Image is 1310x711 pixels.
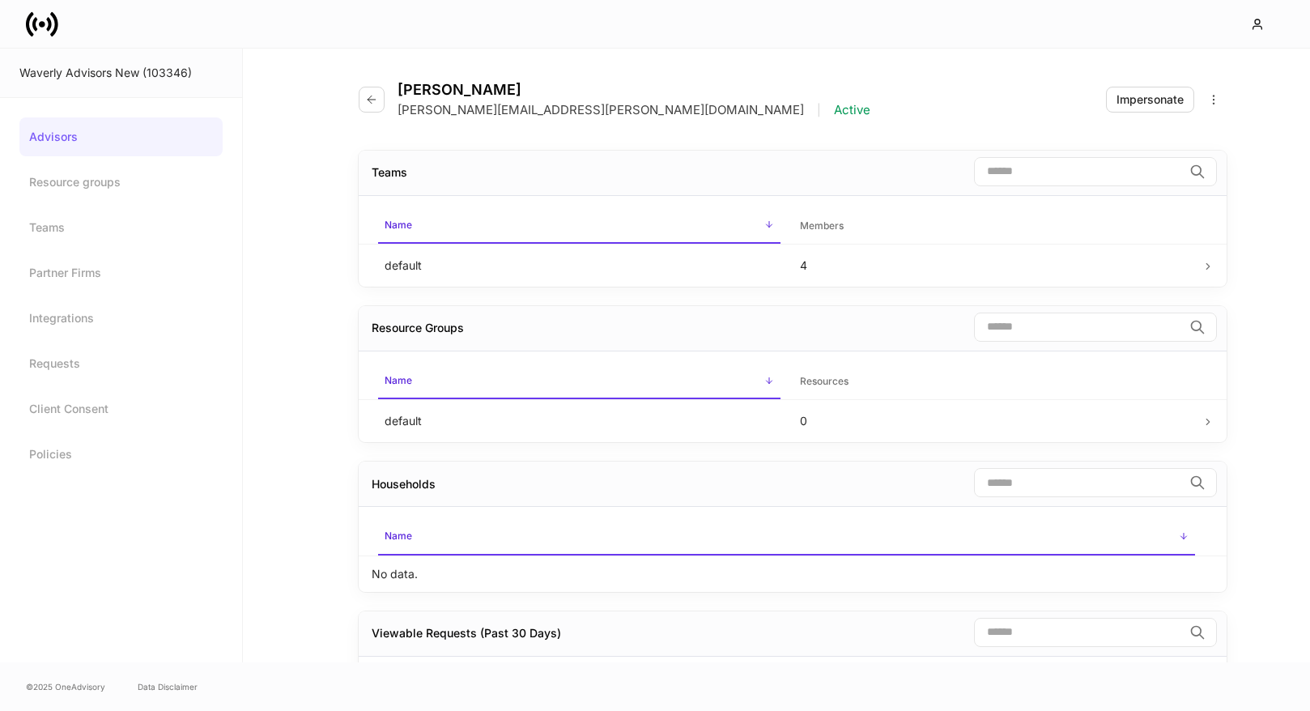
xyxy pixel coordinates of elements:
[398,81,870,99] h4: [PERSON_NAME]
[372,321,464,334] span: Advisors may inherit access to Resource Groups through Teams
[793,210,1196,243] span: Members
[385,373,412,388] h6: Name
[834,102,870,118] p: Active
[19,65,223,81] div: Waverly Advisors New (103346)
[398,102,804,118] p: [PERSON_NAME][EMAIL_ADDRESS][PERSON_NAME][DOMAIN_NAME]
[372,400,787,443] td: default
[372,566,418,582] p: No data.
[372,625,561,641] div: Viewable Requests (Past 30 Days)
[138,680,198,693] a: Data Disclaimer
[19,344,223,383] a: Requests
[19,435,223,474] a: Policies
[787,400,1202,443] td: 0
[372,244,787,287] td: default
[19,299,223,338] a: Integrations
[19,163,223,202] a: Resource groups
[372,476,436,492] div: Households
[378,520,1195,555] span: Name
[800,218,844,233] h6: Members
[19,253,223,292] a: Partner Firms
[372,164,407,181] div: Teams
[378,364,780,399] span: Name
[385,528,412,543] h6: Name
[787,244,1202,287] td: 4
[385,217,412,232] h6: Name
[793,365,1196,398] span: Resources
[19,208,223,247] a: Teams
[817,102,821,118] p: |
[26,680,105,693] span: © 2025 OneAdvisory
[800,373,849,389] h6: Resources
[19,117,223,156] a: Advisors
[19,390,223,428] a: Client Consent
[378,209,780,244] span: Name
[1106,87,1194,113] button: Impersonate
[1116,92,1184,108] div: Impersonate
